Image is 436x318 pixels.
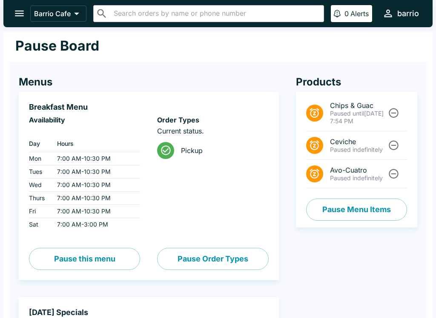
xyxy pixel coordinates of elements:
[29,248,140,270] button: Pause this menu
[397,9,419,19] div: barrio
[50,135,141,152] th: Hours
[50,205,141,218] td: 7:00 AM - 10:30 PM
[344,9,349,18] p: 0
[181,146,261,155] span: Pickup
[379,4,422,23] button: barrio
[330,146,387,153] p: Paused indefinitely
[157,248,268,270] button: Pause Order Types
[15,37,99,54] h1: Pause Board
[330,174,387,182] p: Paused indefinitely
[34,9,71,18] p: Barrio Cafe
[386,137,402,153] button: Unpause
[330,101,387,110] span: Chips & Guac
[330,166,387,174] span: Avo-Cuatro
[29,127,140,135] p: ‏
[386,105,402,121] button: Unpause
[50,179,141,192] td: 7:00 AM - 10:30 PM
[111,8,320,20] input: Search orders by name or phone number
[29,116,140,124] h6: Availability
[306,199,407,221] button: Pause Menu Items
[29,192,50,205] td: Thurs
[29,152,50,165] td: Mon
[157,116,268,124] h6: Order Types
[9,3,30,24] button: open drawer
[29,218,50,231] td: Sat
[29,179,50,192] td: Wed
[330,110,364,117] span: Paused until
[19,76,279,88] h4: Menus
[330,110,387,125] p: [DATE] 7:54 PM
[29,135,50,152] th: Day
[296,76,417,88] h4: Products
[386,166,402,182] button: Unpause
[350,9,369,18] p: Alerts
[50,192,141,205] td: 7:00 AM - 10:30 PM
[50,165,141,179] td: 7:00 AM - 10:30 PM
[29,165,50,179] td: Tues
[50,152,141,165] td: 7:00 AM - 10:30 PM
[29,205,50,218] td: Fri
[30,6,86,22] button: Barrio Cafe
[330,137,387,146] span: Ceviche
[157,127,268,135] p: Current status.
[50,218,141,231] td: 7:00 AM - 3:00 PM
